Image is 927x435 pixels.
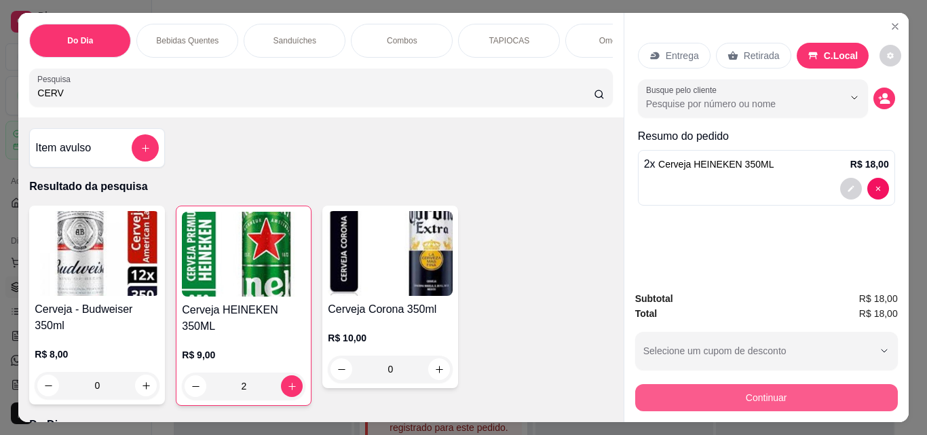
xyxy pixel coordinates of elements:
p: Do Dia [29,417,612,433]
img: product-image [328,211,453,296]
p: Omeletes [599,35,634,46]
button: decrease-product-quantity [185,375,206,397]
h4: Item avulso [35,140,91,156]
strong: Subtotal [635,293,673,304]
button: Close [884,16,906,37]
input: Busque pelo cliente [646,97,822,111]
button: decrease-product-quantity [867,178,889,200]
img: product-image [35,211,159,296]
p: Entrega [666,49,699,62]
button: Selecione um cupom de desconto [635,332,898,370]
span: R$ 18,00 [859,306,898,321]
h4: Cerveja HEINEKEN 350ML [182,302,305,335]
button: increase-product-quantity [281,375,303,397]
p: Combos [387,35,417,46]
p: R$ 8,00 [35,347,159,361]
p: Retirada [744,49,780,62]
img: product-image [182,212,305,297]
h4: Cerveja - Budweiser 350ml [35,301,159,334]
button: increase-product-quantity [428,358,450,380]
span: R$ 18,00 [859,291,898,306]
strong: Total [635,308,657,319]
p: C.Local [824,49,858,62]
p: Do Dia [67,35,93,46]
button: decrease-product-quantity [37,375,59,396]
button: decrease-product-quantity [873,88,895,109]
button: decrease-product-quantity [840,178,862,200]
span: Cerveja HEINEKEN 350ML [658,159,774,170]
button: add-separate-item [132,134,159,162]
label: Pesquisa [37,73,75,85]
p: R$ 10,00 [328,331,453,345]
button: decrease-product-quantity [879,45,901,67]
h4: Cerveja Corona 350ml [328,301,453,318]
p: R$ 18,00 [850,157,889,171]
button: decrease-product-quantity [330,358,352,380]
button: Continuar [635,384,898,411]
p: Sanduíches [273,35,316,46]
p: 2 x [644,156,774,172]
p: R$ 9,00 [182,348,305,362]
button: increase-product-quantity [135,375,157,396]
p: Bebidas Quentes [156,35,219,46]
p: TAPIOCAS [489,35,529,46]
p: Resultado da pesquisa [29,178,612,195]
label: Busque pelo cliente [646,84,721,96]
p: Resumo do pedido [638,128,895,145]
input: Pesquisa [37,86,594,100]
button: Show suggestions [844,87,865,109]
